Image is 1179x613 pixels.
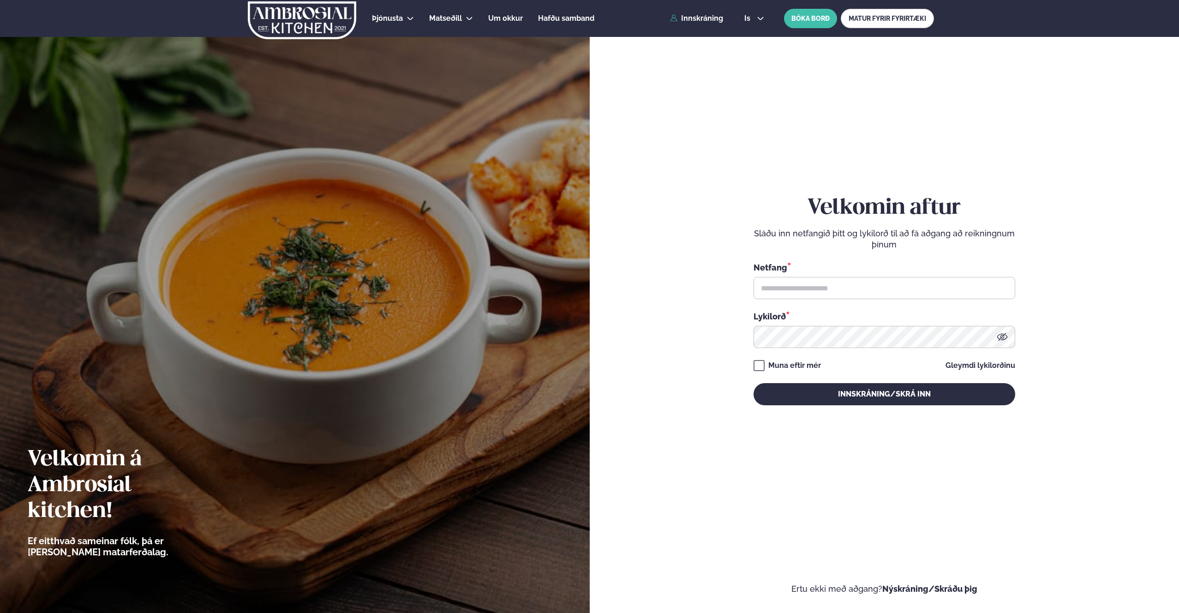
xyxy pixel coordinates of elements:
[372,13,403,24] a: Þjónusta
[754,228,1015,250] p: Sláðu inn netfangið þitt og lykilorð til að fá aðgang að reikningnum þínum
[670,14,723,23] a: Innskráning
[737,15,772,22] button: is
[538,14,594,23] span: Hafðu samband
[488,13,523,24] a: Um okkur
[247,1,357,39] img: logo
[784,9,837,28] button: BÓKA BORÐ
[28,535,219,558] p: Ef eitthvað sameinar fólk, þá er [PERSON_NAME] matarferðalag.
[488,14,523,23] span: Um okkur
[754,310,1015,322] div: Lykilorð
[429,13,462,24] a: Matseðill
[429,14,462,23] span: Matseðill
[754,261,1015,273] div: Netfang
[538,13,594,24] a: Hafðu samband
[754,195,1015,221] h2: Velkomin aftur
[744,15,753,22] span: is
[617,583,1152,595] p: Ertu ekki með aðgang?
[946,362,1015,369] a: Gleymdi lykilorðinu
[372,14,403,23] span: Þjónusta
[841,9,934,28] a: MATUR FYRIR FYRIRTÆKI
[882,584,977,594] a: Nýskráning/Skráðu þig
[28,447,219,524] h2: Velkomin á Ambrosial kitchen!
[754,383,1015,405] button: Innskráning/Skrá inn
